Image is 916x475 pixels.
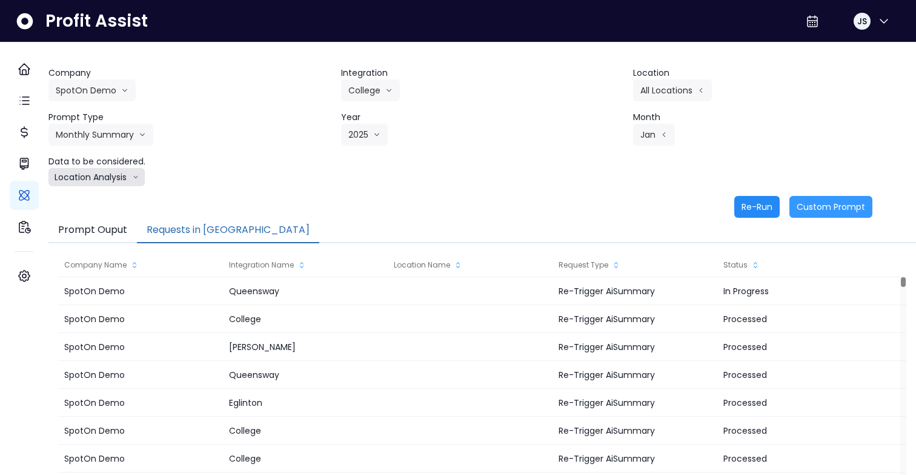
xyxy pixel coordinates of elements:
[373,129,380,141] svg: arrow down line
[660,129,668,141] svg: arrow left line
[553,417,717,445] div: Re-Trigger AiSummary
[223,253,387,277] div: Integration Name
[58,417,222,445] div: SpotOn Demo
[633,124,675,146] button: Janarrow left line
[223,361,387,389] div: Queensway
[857,15,867,27] span: JS
[717,389,881,417] div: Processed
[58,253,222,277] div: Company Name
[223,333,387,361] div: [PERSON_NAME]
[341,124,388,146] button: 2025arrow down line
[553,333,717,361] div: Re-Trigger AiSummary
[717,277,881,305] div: In Progress
[223,277,387,305] div: Queensway
[553,361,717,389] div: Re-Trigger AiSummary
[121,84,128,96] svg: arrow down line
[553,253,717,277] div: Request Type
[48,111,331,124] header: Prompt Type
[48,67,331,79] header: Company
[717,361,881,389] div: Processed
[48,79,136,101] button: SpotOn Demoarrow down line
[223,389,387,417] div: Eglinton
[734,196,780,218] button: Re-Run
[553,277,717,305] div: Re-Trigger AiSummary
[553,445,717,473] div: Re-Trigger AiSummary
[553,305,717,333] div: Re-Trigger AiSummary
[48,218,137,243] button: Prompt Ouput
[58,305,222,333] div: SpotOn Demo
[133,171,139,183] svg: arrow down line
[223,445,387,473] div: College
[789,196,872,218] button: Custom Prompt
[48,124,153,146] button: Monthly Summaryarrow down line
[717,445,881,473] div: Processed
[717,305,881,333] div: Processed
[223,417,387,445] div: College
[717,253,881,277] div: Status
[717,417,881,445] div: Processed
[341,79,400,101] button: Collegearrow down line
[137,218,319,243] button: Requests in [GEOGRAPHIC_DATA]
[58,277,222,305] div: SpotOn Demo
[553,389,717,417] div: Re-Trigger AiSummary
[633,67,916,79] header: Location
[717,333,881,361] div: Processed
[385,84,393,96] svg: arrow down line
[58,445,222,473] div: SpotOn Demo
[697,84,705,96] svg: arrow left line
[341,111,624,124] header: Year
[633,111,916,124] header: Month
[48,155,331,168] header: Data to be considered.
[139,129,146,141] svg: arrow down line
[223,305,387,333] div: College
[58,361,222,389] div: SpotOn Demo
[633,79,712,101] button: All Locationsarrow left line
[48,168,145,186] button: Location Analysisarrow down line
[388,253,552,277] div: Location Name
[58,333,222,361] div: SpotOn Demo
[341,67,624,79] header: Integration
[58,389,222,417] div: SpotOn Demo
[45,10,148,32] span: Profit Assist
